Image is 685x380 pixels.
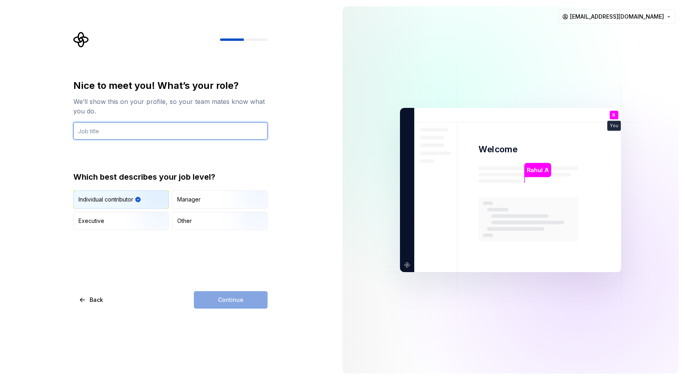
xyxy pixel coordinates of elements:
[73,291,110,309] button: Back
[73,122,268,140] input: Job title
[73,97,268,116] div: We’ll show this on your profile, so your team mates know what you do.
[570,13,664,21] span: [EMAIL_ADDRESS][DOMAIN_NAME]
[90,296,103,304] span: Back
[73,79,268,92] div: Nice to meet you! What’s your role?
[478,144,517,155] p: Welcome
[78,217,104,225] div: Executive
[78,196,133,203] div: Individual contributor
[527,166,548,175] p: Rahul A
[177,217,192,225] div: Other
[177,196,201,203] div: Manager
[559,10,675,24] button: [EMAIL_ADDRESS][DOMAIN_NAME]
[612,113,615,117] p: R
[73,171,268,182] div: Which best describes your job level?
[610,124,618,128] p: You
[73,32,89,48] svg: Supernova Logo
